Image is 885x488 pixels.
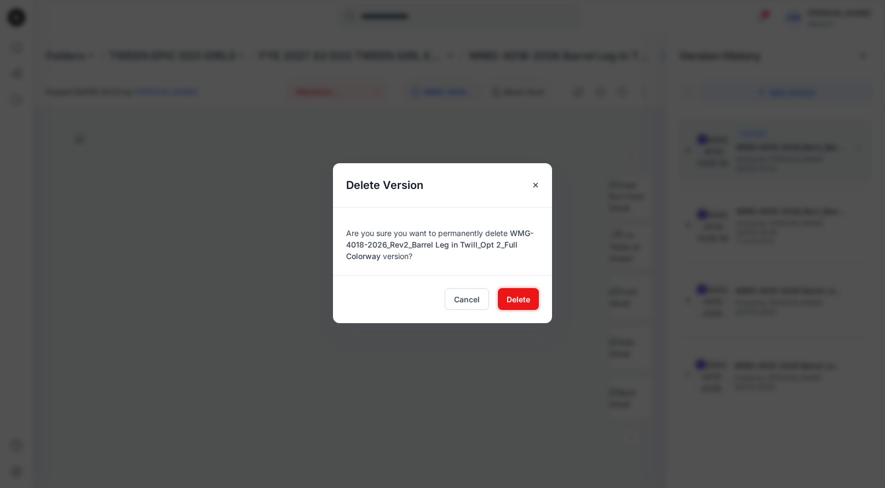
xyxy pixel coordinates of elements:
span: Delete [507,294,530,305]
button: Close [526,175,545,195]
span: WMG-4018-2026_Rev2_Barrel Leg in Twill_Opt 2_Full Colorway [346,228,533,261]
button: Delete [498,288,539,310]
span: Cancel [454,294,480,305]
h5: Delete Version [333,163,436,207]
button: Cancel [445,288,489,310]
div: Are you sure you want to permanently delete version? [346,221,539,262]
